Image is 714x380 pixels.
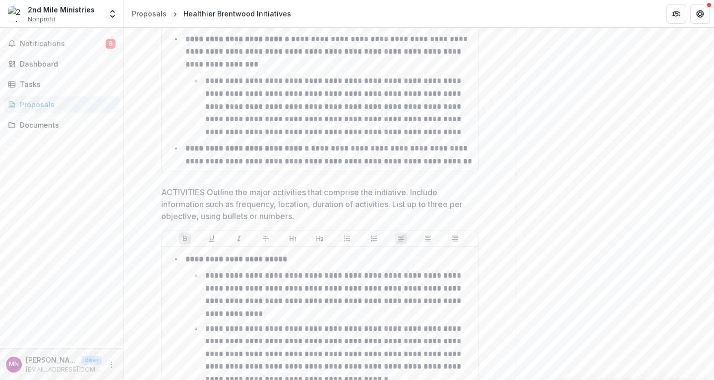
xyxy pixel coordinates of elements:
div: Proposals [132,8,167,19]
button: More [106,359,118,371]
nav: breadcrumb [128,6,295,21]
p: User [81,356,102,365]
div: Proposals [20,99,112,110]
button: Get Help [690,4,710,24]
button: Align Right [449,232,461,244]
button: Partners [666,4,686,24]
button: Bullet List [341,232,353,244]
button: Ordered List [368,232,380,244]
img: 2nd Mile Ministries [8,6,24,22]
div: Healthier Brentwood Initiatives [183,8,291,19]
div: Dashboard [20,59,112,69]
p: ACTIVITIES Outline the major activities that comprise the initiative. Include information such as... [161,186,473,222]
a: Documents [4,117,119,133]
a: Proposals [128,6,171,21]
p: [EMAIL_ADDRESS][DOMAIN_NAME] [26,365,102,374]
a: Dashboard [4,56,119,72]
span: Nonprofit [28,15,56,24]
button: Strike [260,232,272,244]
button: Heading 1 [287,232,299,244]
button: Heading 2 [314,232,326,244]
p: [PERSON_NAME] [26,355,77,365]
a: Tasks [4,76,119,92]
div: Documents [20,120,112,130]
button: Align Left [395,232,407,244]
button: Align Center [422,232,434,244]
span: Notifications [20,40,106,48]
div: 2nd Mile Ministries [28,4,95,15]
button: Open entity switcher [106,4,119,24]
a: Proposals [4,96,119,113]
button: Underline [206,232,218,244]
div: Tasks [20,79,112,89]
button: Bold [179,232,191,244]
div: Marc Nettleton [9,361,19,368]
button: Notifications9 [4,36,119,52]
span: 9 [106,39,116,49]
button: Italicize [233,232,245,244]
